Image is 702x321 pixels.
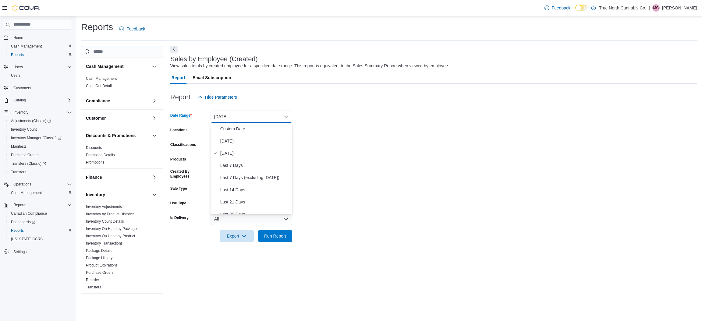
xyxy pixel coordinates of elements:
h3: Customer [86,115,106,121]
span: Catalog [11,97,72,104]
span: Reports [11,201,72,209]
span: Home [11,34,72,41]
span: Operations [11,181,72,188]
button: Catalog [1,96,74,104]
h3: Discounts & Promotions [86,132,136,139]
span: Manifests [9,143,72,150]
span: Export [223,230,250,242]
span: Inventory by Product Historical [86,212,136,217]
span: Purchase Orders [86,270,114,275]
span: Reports [13,203,26,207]
h3: Report [170,93,190,101]
a: Transfers [86,285,101,289]
span: Hide Parameters [205,94,237,100]
div: Inventory [81,203,163,293]
a: Promotions [86,160,105,164]
a: Purchase Orders [9,151,41,159]
button: Users [11,63,25,71]
div: Matthew Cross [652,4,660,12]
h3: Compliance [86,98,110,104]
a: Canadian Compliance [9,210,49,217]
a: Inventory On Hand by Package [86,227,137,231]
a: Transfers (Classic) [6,159,74,168]
span: Transfers [11,170,26,175]
button: Cash Management [6,189,74,197]
span: Report [172,72,185,84]
button: Customers [1,83,74,92]
button: Canadian Compliance [6,209,74,218]
span: Cash Management [9,189,72,196]
a: Home [11,34,26,41]
label: Use Type [170,201,186,206]
span: Customers [13,86,31,90]
button: Discounts & Promotions [86,132,150,139]
span: Cash Out Details [86,83,114,88]
a: Dashboards [9,218,38,226]
span: Users [13,65,23,69]
a: Inventory by Product Historical [86,212,136,216]
button: Run Report [258,230,292,242]
button: Users [6,71,74,80]
a: Inventory Adjustments [86,205,122,209]
span: Inventory [11,109,72,116]
span: [DATE] [220,137,290,145]
h3: Cash Management [86,63,124,69]
a: Package History [86,256,112,260]
span: Email Subscription [193,72,231,84]
span: Feedback [552,5,570,11]
span: Inventory Transactions [86,241,123,246]
nav: Complex example [4,31,72,272]
a: Dashboards [6,218,74,226]
a: Adjustments (Classic) [9,117,53,125]
a: Transfers (Classic) [9,160,48,167]
a: Product Expirations [86,263,118,267]
span: Cash Management [11,190,42,195]
span: Manifests [11,144,27,149]
button: Cash Management [86,63,150,69]
div: View sales totals by created employee for a specified date range. This report is equivalent to th... [170,63,449,69]
label: Products [170,157,186,162]
span: Transfers [86,285,101,290]
span: Custom Date [220,125,290,132]
button: Finance [86,174,150,180]
span: Feedback [126,26,145,32]
a: Cash Management [86,76,117,81]
button: Customer [86,115,150,121]
span: Operations [13,182,31,187]
a: Feedback [542,2,573,14]
button: Compliance [151,97,158,104]
a: [US_STATE] CCRS [9,235,45,243]
span: Settings [11,248,72,255]
span: Reports [9,227,72,234]
button: Inventory [86,192,150,198]
a: Inventory Count Details [86,219,124,224]
button: Discounts & Promotions [151,132,158,139]
button: Settings [1,247,74,256]
button: Transfers [6,168,74,176]
button: Next [170,46,178,53]
button: Home [1,33,74,42]
span: Cash Management [9,43,72,50]
a: Cash Out Details [86,84,114,88]
img: Cova [12,5,40,11]
a: Promotion Details [86,153,115,157]
span: Reports [11,228,24,233]
p: | [649,4,650,12]
a: Cash Management [9,43,44,50]
span: Purchase Orders [11,153,39,157]
label: Created By Employees [170,169,208,179]
span: Canadian Compliance [9,210,72,217]
span: Discounts [86,145,102,150]
input: Dark Mode [575,5,588,11]
a: Customers [11,84,34,92]
span: Last 7 Days [220,162,290,169]
button: Catalog [11,97,28,104]
span: Inventory Adjustments [86,204,122,209]
span: [DATE] [220,150,290,157]
label: Is Delivery [170,215,189,220]
span: Canadian Compliance [11,211,47,216]
span: Users [11,63,72,71]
